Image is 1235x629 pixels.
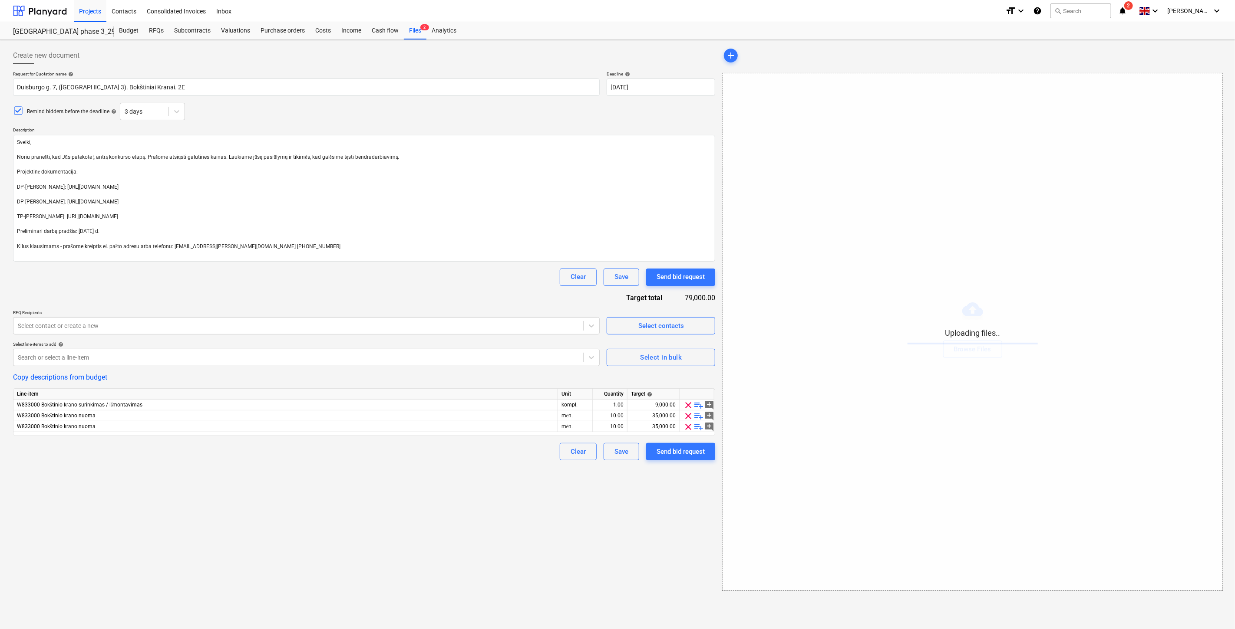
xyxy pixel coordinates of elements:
span: clear [683,400,693,410]
div: Files [404,22,426,39]
div: Select in bulk [640,352,682,363]
i: Knowledge base [1033,6,1042,16]
div: Remind bidders before the deadline [27,108,116,115]
span: help [109,109,116,114]
button: Copy descriptions from budget [13,373,107,381]
a: Costs [310,22,336,39]
i: keyboard_arrow_down [1150,6,1160,16]
i: keyboard_arrow_down [1212,6,1222,16]
span: help [623,72,630,77]
a: RFQs [144,22,169,39]
div: Clear [571,271,586,282]
div: [GEOGRAPHIC_DATA] phase 3_2901993/2901994/2901995 [13,27,103,36]
div: 10.00 [596,421,624,432]
span: add_comment [704,422,714,432]
div: 35,000.00 [631,410,676,421]
textarea: Sveiki, Noriu pranešti, kad Jūs patekote į antrą konkurso etapą. Prašome atsiųsti galutines kaina... [13,135,715,262]
button: Select contacts [607,317,715,334]
a: Budget [114,22,144,39]
span: Create new document [13,50,79,61]
span: help [66,72,73,77]
a: Valuations [216,22,255,39]
iframe: Chat Widget [1192,587,1235,629]
div: Clear [571,446,586,457]
div: 10.00 [596,410,624,421]
div: Target [631,389,676,400]
div: Quantity [593,389,627,400]
input: Document name [13,79,600,96]
div: Uploading files..Browse Files [722,73,1223,591]
span: search [1054,7,1061,14]
div: kompl. [558,400,593,410]
button: Save [604,443,639,460]
span: 2 [420,24,429,30]
div: 1.00 [596,400,624,410]
button: Clear [560,269,597,286]
div: Line-item [13,389,558,400]
p: RFQ Recipients [13,310,600,317]
div: Save [614,271,628,282]
i: format_size [1005,6,1016,16]
span: playlist_add [693,422,704,432]
a: Income [336,22,367,39]
i: notifications [1118,6,1127,16]
div: Target total [602,293,676,303]
span: W833000 Bokštinio krano surinkimas / išmontavimas [17,402,142,408]
p: Uploading files.. [908,328,1038,338]
button: Clear [560,443,597,460]
a: Analytics [426,22,462,39]
input: Deadline not specified [607,79,715,96]
div: Unit [558,389,593,400]
button: Send bid request [646,443,715,460]
div: 79,000.00 [676,293,716,303]
span: add_comment [704,400,714,410]
p: Description [13,127,715,134]
div: Save [614,446,628,457]
button: Select in bulk [607,349,715,366]
a: Files2 [404,22,426,39]
div: mėn. [558,410,593,421]
div: Send bid request [657,446,705,457]
div: Send bid request [657,271,705,282]
button: Search [1050,3,1111,18]
span: add [726,50,736,61]
span: 2 [1124,1,1133,10]
div: 9,000.00 [631,400,676,410]
a: Cash flow [367,22,404,39]
span: [PERSON_NAME] [1167,7,1211,14]
div: Deadline [607,71,715,77]
div: mėn. [558,421,593,432]
div: Select line-items to add [13,341,600,347]
span: W833000 Bokštinio krano nuoma [17,413,96,419]
span: playlist_add [693,400,704,410]
span: W833000 Bokštinio krano nuoma [17,423,96,429]
span: clear [683,422,693,432]
span: clear [683,411,693,421]
div: Request for Quotation name [13,71,600,77]
div: 35,000.00 [631,421,676,432]
i: keyboard_arrow_down [1016,6,1026,16]
button: Save [604,269,639,286]
div: Select contacts [638,320,684,331]
span: help [645,392,652,397]
a: Subcontracts [169,22,216,39]
button: Send bid request [646,269,715,286]
span: help [56,342,63,347]
span: add_comment [704,411,714,421]
a: Purchase orders [255,22,310,39]
span: playlist_add [693,411,704,421]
